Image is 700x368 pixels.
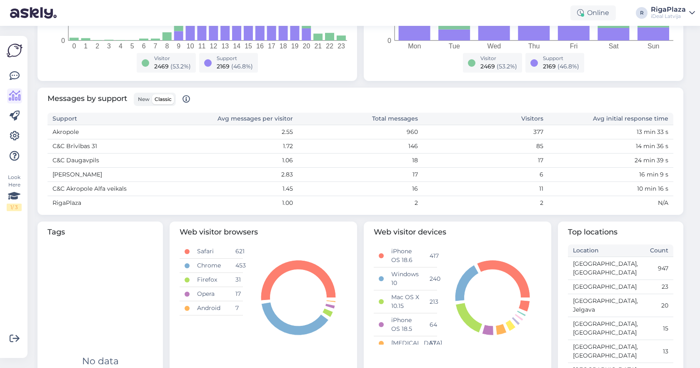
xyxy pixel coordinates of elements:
[170,63,191,70] span: ( 53.2 %)
[245,43,252,50] tspan: 15
[568,280,621,294] td: [GEOGRAPHIC_DATA]
[298,154,423,168] td: 18
[47,227,153,238] span: Tags
[172,125,297,139] td: 2.55
[47,168,172,182] td: [PERSON_NAME]
[423,125,548,139] td: 377
[425,290,437,313] td: 213
[621,244,674,257] th: Count
[84,43,87,50] tspan: 1
[568,227,673,238] span: Top locations
[408,43,421,50] tspan: Mon
[230,287,243,301] td: 17
[210,43,217,50] tspan: 12
[142,43,146,50] tspan: 6
[172,154,297,168] td: 1.06
[326,43,333,50] tspan: 22
[230,259,243,273] td: 453
[651,13,686,20] div: iDeal Latvija
[47,196,172,210] td: RigaPlaza
[548,125,673,139] td: 13 min 33 s
[231,63,253,70] span: ( 46.8 %)
[387,37,391,44] tspan: 0
[548,154,673,168] td: 24 min 39 s
[423,196,548,210] td: 2
[570,43,578,50] tspan: Fri
[636,7,647,19] div: R
[548,182,673,196] td: 10 min 16 s
[374,227,541,238] span: Web visitor devices
[548,113,673,125] th: Avg initial response time
[570,5,616,20] div: Online
[423,139,548,154] td: 85
[386,244,424,267] td: iPhone OS 18.6
[180,227,347,238] span: Web visitor browsers
[386,290,424,313] td: Mac OS X 10.15
[154,63,169,70] span: 2469
[425,313,437,336] td: 64
[568,340,621,363] td: [GEOGRAPHIC_DATA], [GEOGRAPHIC_DATA]
[154,43,157,50] tspan: 7
[130,43,134,50] tspan: 5
[172,113,297,125] th: Avg messages per visitor
[423,182,548,196] td: 11
[47,113,172,125] th: Support
[543,63,556,70] span: 2169
[7,174,22,211] div: Look Here
[651,6,686,13] div: RigaPlaza
[172,196,297,210] td: 1.00
[7,43,22,58] img: Askly Logo
[480,55,517,62] div: Visitor
[425,336,437,350] td: 57
[154,55,191,62] div: Visitor
[230,273,243,287] td: 31
[303,43,310,50] tspan: 20
[568,257,621,280] td: [GEOGRAPHIC_DATA], [GEOGRAPHIC_DATA]
[425,267,437,290] td: 240
[621,257,674,280] td: 947
[386,336,424,350] td: [MEDICAL_DATA]
[187,43,194,50] tspan: 10
[449,43,460,50] tspan: Tue
[61,37,65,44] tspan: 0
[95,43,99,50] tspan: 2
[291,43,299,50] tspan: 19
[487,43,501,50] tspan: Wed
[557,63,579,70] span: ( 46.8 %)
[298,196,423,210] td: 2
[7,204,22,211] div: 1 / 3
[568,317,621,340] td: [GEOGRAPHIC_DATA], [GEOGRAPHIC_DATA]
[177,43,180,50] tspan: 9
[548,196,673,210] td: N/A
[621,317,674,340] td: 15
[47,154,172,168] td: C&C Daugavpils
[47,93,190,106] span: Messages by support
[82,354,119,368] div: No data
[621,340,674,363] td: 13
[621,280,674,294] td: 23
[165,43,169,50] tspan: 8
[217,55,253,62] div: Support
[609,43,619,50] tspan: Sat
[528,43,540,50] tspan: Thu
[192,259,230,273] td: Chrome
[386,313,424,336] td: iPhone OS 18.5
[172,139,297,154] td: 1.72
[647,43,659,50] tspan: Sun
[47,139,172,154] td: C&C Brīvības 31
[568,294,621,317] td: [GEOGRAPHIC_DATA], Jelgava
[423,154,548,168] td: 17
[298,113,423,125] th: Total messages
[337,43,345,50] tspan: 23
[543,55,579,62] div: Support
[192,287,230,301] td: Opera
[298,182,423,196] td: 16
[221,43,229,50] tspan: 13
[198,43,206,50] tspan: 11
[230,244,243,259] td: 621
[256,43,264,50] tspan: 16
[233,43,240,50] tspan: 14
[72,43,76,50] tspan: 0
[548,139,673,154] td: 14 min 36 s
[230,301,243,315] td: 7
